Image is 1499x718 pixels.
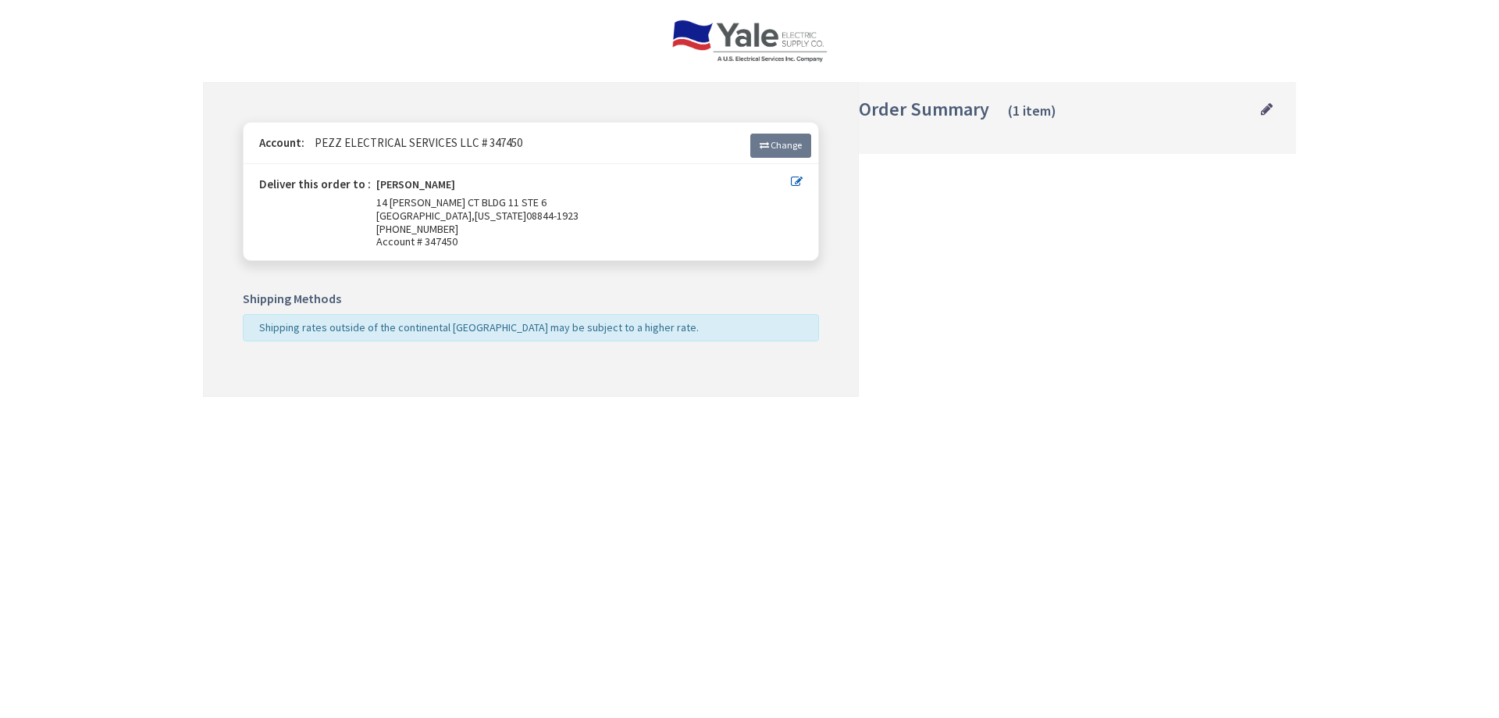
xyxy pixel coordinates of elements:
span: Shipping rates outside of the continental [GEOGRAPHIC_DATA] may be subject to a higher rate. [259,320,699,334]
h5: Shipping Methods [243,292,819,306]
span: [US_STATE] [475,209,526,223]
span: Account # 347450 [376,235,791,248]
span: Order Summary [859,97,989,121]
span: 14 [PERSON_NAME] CT BLDG 11 STE 6 [376,195,547,209]
a: Change [750,134,811,157]
span: PEZZ ELECTRICAL SERVICES LLC # 347450 [307,135,522,150]
span: [GEOGRAPHIC_DATA], [376,209,475,223]
span: [PHONE_NUMBER] [376,222,458,236]
span: Change [771,139,802,151]
span: 08844-1923 [526,209,579,223]
span: (1 item) [1008,102,1056,120]
img: Yale Electric Supply Co. [671,20,828,63]
strong: Deliver this order to : [259,177,371,191]
strong: [PERSON_NAME] [376,178,455,196]
strong: Account: [259,135,304,150]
